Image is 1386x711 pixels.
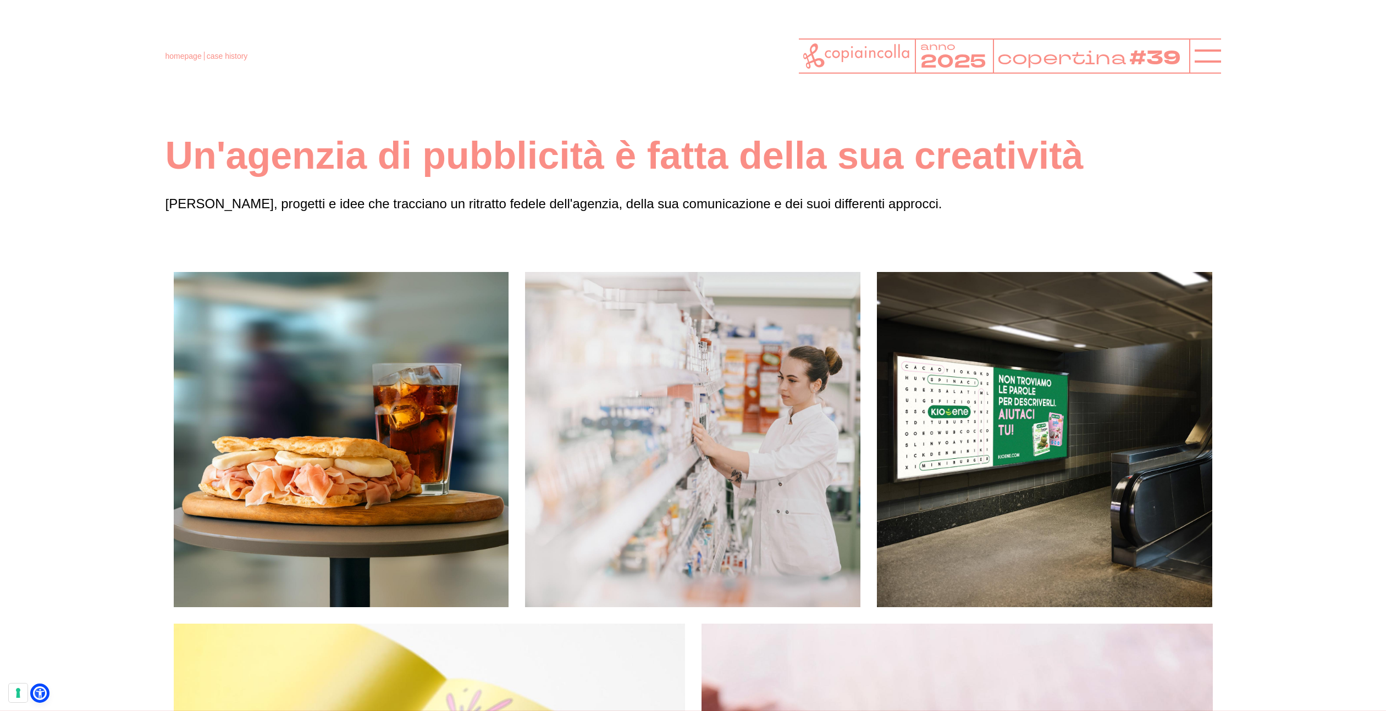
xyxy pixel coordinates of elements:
a: Open Accessibility Menu [33,686,47,700]
tspan: #39 [1131,45,1184,73]
h1: Un'agenzia di pubblicità è fatta della sua creatività [165,132,1221,180]
a: homepage [165,52,202,60]
tspan: anno [920,39,955,53]
p: [PERSON_NAME], progetti e idee che tracciano un ritratto fedele dell'agenzia, della sua comunicaz... [165,193,1221,214]
span: case history [207,52,248,60]
tspan: 2025 [920,49,986,74]
button: Le tue preferenze relative al consenso per le tecnologie di tracciamento [9,684,27,702]
tspan: copertina [997,45,1128,71]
